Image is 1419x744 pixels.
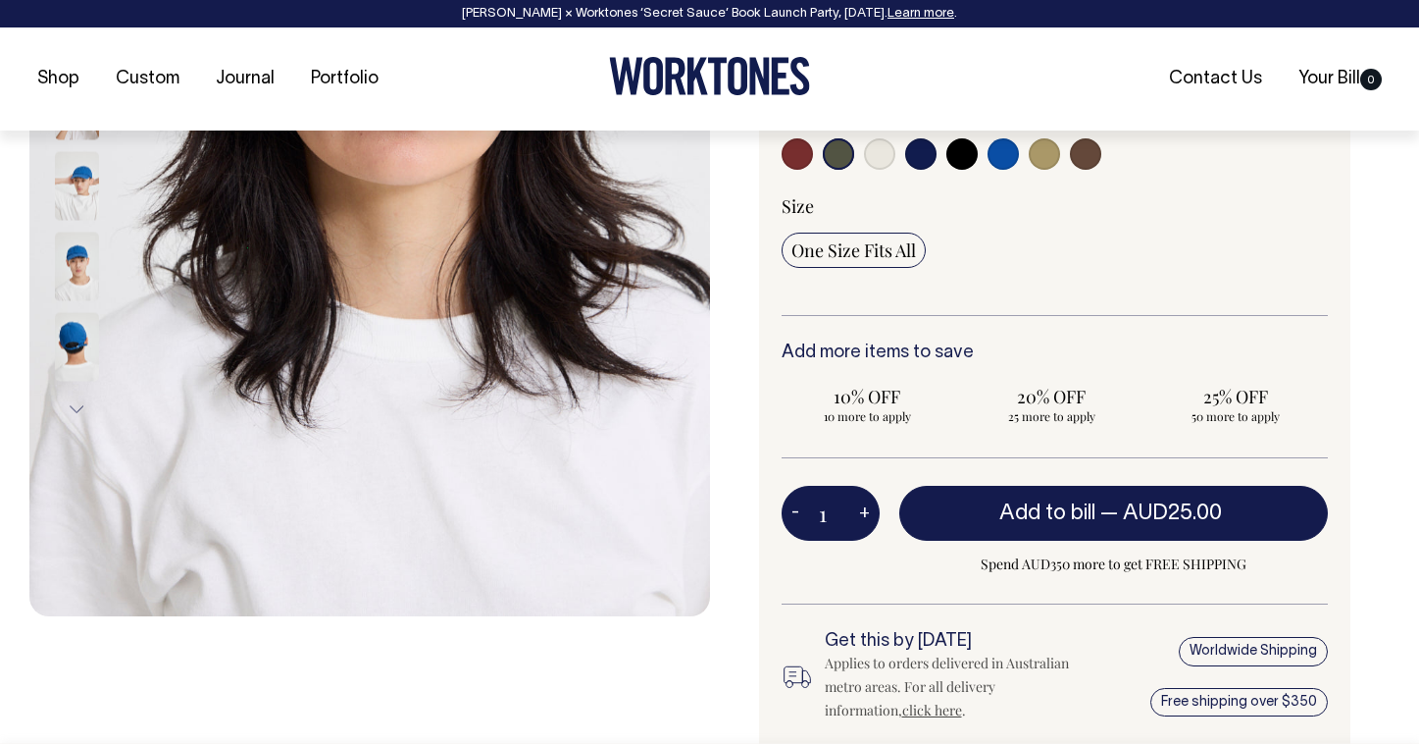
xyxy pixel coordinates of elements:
[1149,379,1322,430] input: 25% OFF 50 more to apply
[782,344,1329,363] h6: Add more items to save
[825,652,1080,722] div: Applies to orders delivered in Australian metro areas. For all delivery information, .
[55,313,99,382] img: worker-blue
[29,63,87,95] a: Shop
[1123,504,1222,523] span: AUD25.00
[999,504,1095,523] span: Add to bill
[782,379,954,430] input: 10% OFF 10 more to apply
[965,379,1138,430] input: 20% OFF 25 more to apply
[1291,63,1390,95] a: Your Bill0
[20,7,1399,21] div: [PERSON_NAME] × Worktones ‘Secret Sauce’ Book Launch Party, [DATE]. .
[55,233,99,301] img: worker-blue
[825,632,1080,652] h6: Get this by [DATE]
[1159,385,1312,408] span: 25% OFF
[55,152,99,221] img: worker-blue
[791,408,944,424] span: 10 more to apply
[791,239,916,262] span: One Size Fits All
[303,63,386,95] a: Portfolio
[782,194,1329,218] div: Size
[1360,69,1382,90] span: 0
[975,408,1128,424] span: 25 more to apply
[62,388,91,432] button: Next
[902,701,962,719] a: click here
[887,8,954,20] a: Learn more
[782,494,809,533] button: -
[899,486,1329,541] button: Add to bill —AUD25.00
[782,233,926,268] input: One Size Fits All
[899,553,1329,576] span: Spend AUD350 more to get FREE SHIPPING
[975,385,1128,408] span: 20% OFF
[208,63,282,95] a: Journal
[108,63,187,95] a: Custom
[1100,504,1227,523] span: —
[849,494,880,533] button: +
[1159,408,1312,424] span: 50 more to apply
[791,385,944,408] span: 10% OFF
[1161,63,1270,95] a: Contact Us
